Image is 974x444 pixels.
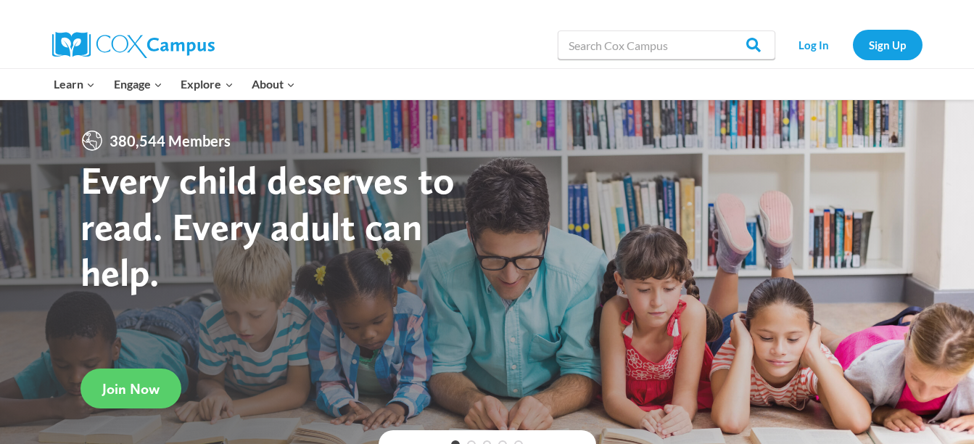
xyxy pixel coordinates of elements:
[783,30,846,59] a: Log In
[102,380,160,398] span: Join Now
[81,157,455,295] strong: Every child deserves to read. Every adult can help.
[114,75,162,94] span: Engage
[558,30,775,59] input: Search Cox Campus
[181,75,233,94] span: Explore
[853,30,923,59] a: Sign Up
[45,69,305,99] nav: Primary Navigation
[81,369,181,408] a: Join Now
[54,75,95,94] span: Learn
[52,32,215,58] img: Cox Campus
[104,129,236,152] span: 380,544 Members
[252,75,295,94] span: About
[783,30,923,59] nav: Secondary Navigation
